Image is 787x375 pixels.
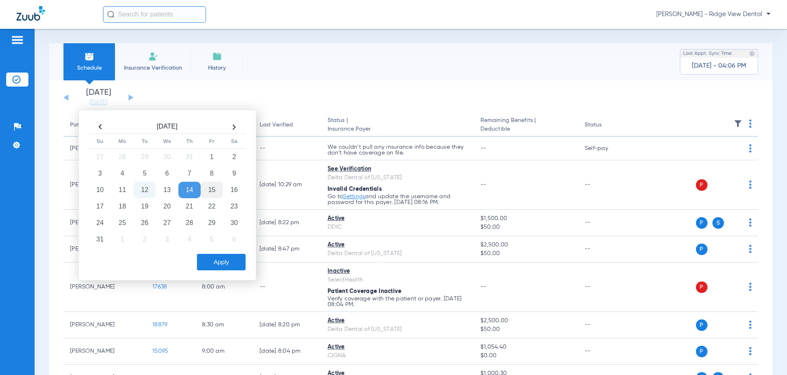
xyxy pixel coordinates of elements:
[749,51,755,56] img: last sync help info
[328,173,467,182] div: Delta Dental of [US_STATE]
[328,352,467,360] div: CIGNA
[328,144,467,156] p: We couldn’t pull any insurance info because they don’t have coverage on file.
[480,145,487,151] span: --
[712,217,724,229] span: S
[152,348,168,354] span: 15095
[578,160,634,210] td: --
[195,262,253,312] td: 8:00 AM
[656,10,771,19] span: [PERSON_NAME] - Ridge View Dental
[578,137,634,160] td: Self-pay
[328,241,467,249] div: Active
[480,223,572,232] span: $50.00
[212,52,222,61] img: History
[84,52,94,61] img: Schedule
[480,325,572,334] span: $50.00
[343,194,365,199] a: Settings
[328,325,467,334] div: Delta Dental of [US_STATE]
[152,284,167,290] span: 17638
[749,283,752,291] img: group-dot-blue.svg
[70,121,139,129] div: Patient Name
[260,121,314,129] div: Last Verified
[749,245,752,253] img: group-dot-blue.svg
[328,276,467,284] div: SelectHealth
[480,284,487,290] span: --
[696,281,707,293] span: P
[328,194,467,205] p: Go to and update the username and password for this payer. [DATE] 08:16 PM.
[328,186,382,192] span: Invalid Credentials
[152,322,167,328] span: 18879
[253,312,321,338] td: [DATE] 8:20 PM
[474,114,578,137] th: Remaining Benefits |
[111,120,223,134] th: [DATE]
[260,121,293,129] div: Last Verified
[253,262,321,312] td: --
[696,319,707,331] span: P
[197,254,246,270] button: Apply
[197,64,237,72] span: History
[195,312,253,338] td: 8:30 AM
[578,312,634,338] td: --
[696,179,707,191] span: P
[683,49,733,58] span: Last Appt. Sync Time:
[480,241,572,249] span: $2,500.00
[103,6,206,23] input: Search for patients
[195,338,253,365] td: 9:00 AM
[253,338,321,365] td: [DATE] 8:04 PM
[746,335,787,375] iframe: Chat Widget
[696,217,707,229] span: P
[328,223,467,232] div: DDIC
[63,262,146,312] td: [PERSON_NAME]
[578,338,634,365] td: --
[578,210,634,236] td: --
[11,35,24,45] img: hamburger-icon
[328,125,467,134] span: Insurance Payer
[70,64,109,72] span: Schedule
[692,62,746,70] span: [DATE] - 04:06 PM
[148,52,158,61] img: Manual Insurance Verification
[328,249,467,258] div: Delta Dental of [US_STATE]
[749,218,752,227] img: group-dot-blue.svg
[328,296,467,307] p: Verify coverage with the patient or payer. [DATE] 08:04 PM.
[749,180,752,189] img: group-dot-blue.svg
[16,6,45,21] img: Zuub Logo
[749,144,752,152] img: group-dot-blue.svg
[74,98,123,107] a: [DATE]
[480,125,572,134] span: Deductible
[121,64,185,72] span: Insurance Verification
[328,343,467,352] div: Active
[253,210,321,236] td: [DATE] 8:22 PM
[734,120,742,128] img: filter.svg
[70,121,106,129] div: Patient Name
[578,262,634,312] td: --
[253,160,321,210] td: [DATE] 10:29 AM
[480,352,572,360] span: $0.00
[328,214,467,223] div: Active
[480,249,572,258] span: $50.00
[74,89,123,107] li: [DATE]
[749,321,752,329] img: group-dot-blue.svg
[696,244,707,255] span: P
[480,214,572,223] span: $1,500.00
[578,114,634,137] th: Status
[253,236,321,262] td: [DATE] 8:47 PM
[63,338,146,365] td: [PERSON_NAME]
[328,316,467,325] div: Active
[696,346,707,357] span: P
[328,267,467,276] div: Inactive
[321,114,474,137] th: Status |
[749,120,752,128] img: group-dot-blue.svg
[63,312,146,338] td: [PERSON_NAME]
[328,288,401,294] span: Patient Coverage Inactive
[480,343,572,352] span: $1,054.40
[578,236,634,262] td: --
[480,182,487,187] span: --
[107,11,115,18] img: Search Icon
[480,316,572,325] span: $2,500.00
[253,137,321,160] td: --
[328,165,467,173] div: See Verification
